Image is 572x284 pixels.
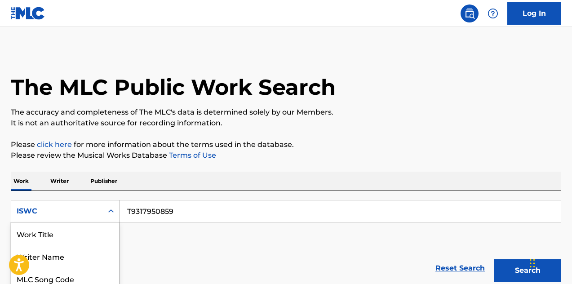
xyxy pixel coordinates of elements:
img: help [488,8,498,19]
p: The accuracy and completeness of The MLC's data is determined solely by our Members. [11,107,561,118]
a: Public Search [461,4,479,22]
a: Reset Search [431,258,489,278]
a: click here [37,140,72,149]
p: Please for more information about the terms used in the database. [11,139,561,150]
a: Log In [507,2,561,25]
img: search [464,8,475,19]
a: Terms of Use [167,151,216,160]
iframe: Chat Widget [527,241,572,284]
p: It is not an authoritative source for recording information. [11,118,561,129]
p: Publisher [88,172,120,191]
img: MLC Logo [11,7,45,20]
div: Work Title [11,222,119,245]
div: Writer Name [11,245,119,267]
div: Help [484,4,502,22]
p: Please review the Musical Works Database [11,150,561,161]
p: Writer [48,172,71,191]
h1: The MLC Public Work Search [11,74,336,101]
button: Search [494,259,561,282]
p: Work [11,172,31,191]
div: Drag [530,250,535,277]
div: ISWC [17,206,98,217]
